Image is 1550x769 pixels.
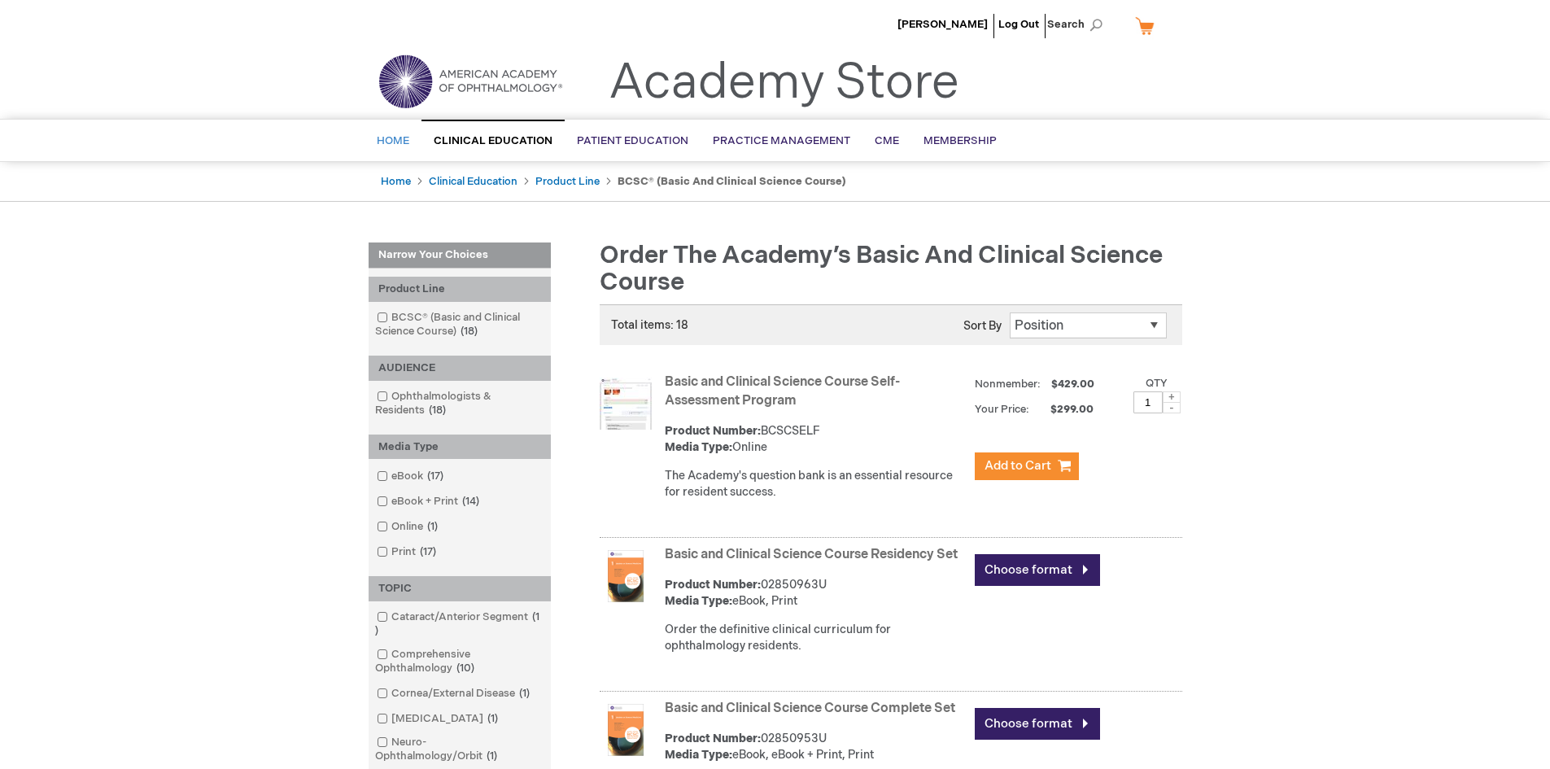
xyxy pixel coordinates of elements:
[618,175,846,188] strong: BCSC® (Basic and Clinical Science Course)
[423,470,448,483] span: 17
[482,749,501,762] span: 1
[665,423,967,456] div: BCSCSELF Online
[897,18,988,31] a: [PERSON_NAME]
[665,578,761,592] strong: Product Number:
[665,622,967,654] div: Order the definitive clinical curriculum for ophthalmology residents.
[1133,391,1163,413] input: Qty
[600,704,652,756] img: Basic and Clinical Science Course Complete Set
[434,134,552,147] span: Clinical Education
[373,647,547,676] a: Comprehensive Ophthalmology10
[665,594,732,608] strong: Media Type:
[369,277,551,302] div: Product Line
[375,610,539,637] span: 1
[423,520,442,533] span: 1
[963,319,1002,333] label: Sort By
[665,547,958,562] a: Basic and Clinical Science Course Residency Set
[975,708,1100,740] a: Choose format
[373,310,547,339] a: BCSC® (Basic and Clinical Science Course)18
[1032,403,1096,416] span: $299.00
[577,134,688,147] span: Patient Education
[665,701,955,716] a: Basic and Clinical Science Course Complete Set
[373,686,536,701] a: Cornea/External Disease1
[381,175,411,188] a: Home
[369,242,551,269] strong: Narrow Your Choices
[1047,8,1109,41] span: Search
[923,134,997,147] span: Membership
[373,469,450,484] a: eBook17
[665,577,967,610] div: 02850963U eBook, Print
[665,440,732,454] strong: Media Type:
[452,662,478,675] span: 10
[665,424,761,438] strong: Product Number:
[416,545,440,558] span: 17
[975,452,1079,480] button: Add to Cart
[665,468,967,500] div: The Academy's question bank is an essential resource for resident success.
[373,711,504,727] a: [MEDICAL_DATA]1
[377,134,409,147] span: Home
[535,175,600,188] a: Product Line
[600,550,652,602] img: Basic and Clinical Science Course Residency Set
[369,356,551,381] div: AUDIENCE
[975,403,1029,416] strong: Your Price:
[609,54,959,112] a: Academy Store
[600,241,1163,297] span: Order the Academy’s Basic and Clinical Science Course
[373,544,443,560] a: Print17
[373,519,444,535] a: Online1
[975,374,1041,395] strong: Nonmember:
[713,134,850,147] span: Practice Management
[373,494,486,509] a: eBook + Print14
[875,134,899,147] span: CME
[665,731,967,763] div: 02850953U eBook, eBook + Print, Print
[373,735,547,764] a: Neuro-Ophthalmology/Orbit1
[429,175,517,188] a: Clinical Education
[456,325,482,338] span: 18
[611,318,688,332] span: Total items: 18
[1146,377,1168,390] label: Qty
[998,18,1039,31] a: Log Out
[985,458,1051,474] span: Add to Cart
[1049,378,1097,391] span: $429.00
[665,732,761,745] strong: Product Number:
[975,554,1100,586] a: Choose format
[665,374,900,409] a: Basic and Clinical Science Course Self-Assessment Program
[369,576,551,601] div: TOPIC
[515,687,534,700] span: 1
[458,495,483,508] span: 14
[600,378,652,430] img: Basic and Clinical Science Course Self-Assessment Program
[425,404,450,417] span: 18
[483,712,502,725] span: 1
[369,435,551,460] div: Media Type
[373,610,547,639] a: Cataract/Anterior Segment1
[373,389,547,418] a: Ophthalmologists & Residents18
[665,748,732,762] strong: Media Type:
